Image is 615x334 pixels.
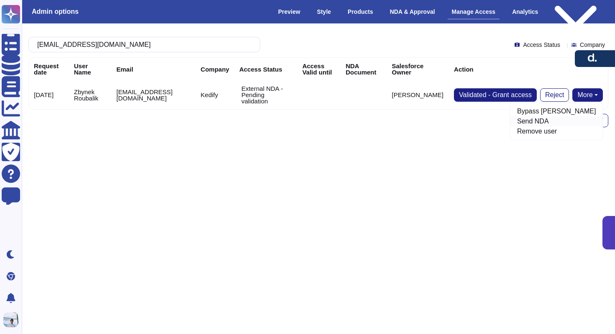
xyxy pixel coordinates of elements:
th: User Name [69,58,112,80]
span: Company [580,42,605,48]
input: Search by keywords [33,37,251,52]
th: Company [196,58,234,80]
span: Reject [545,92,564,98]
a: Send NDA [510,116,603,126]
button: Validated - Grant access [454,88,537,102]
div: Preview [274,5,305,19]
div: Analytics [508,5,542,19]
button: More [572,88,603,102]
a: Bypass [PERSON_NAME] [510,106,603,116]
th: Salesforce Owner [387,58,449,80]
td: [DATE] [29,80,69,109]
button: Reject [540,88,569,102]
button: user [2,311,24,329]
a: Remove user [510,126,603,136]
td: [EMAIL_ADDRESS][DOMAIN_NAME] [111,80,195,109]
span: Access Status [523,42,560,48]
h3: Admin options [32,8,79,15]
div: More [510,103,603,140]
th: NDA Document [341,58,387,80]
div: Style [313,5,335,19]
th: Request date [29,58,69,80]
td: [PERSON_NAME] [387,80,449,109]
th: Access Status [234,58,297,80]
span: Validated - Grant access [459,92,532,98]
img: user [3,312,18,327]
div: NDA & Approval [386,5,439,19]
div: Products [343,5,377,19]
p: External NDA - Pending validation [241,85,292,104]
th: Action [449,58,608,80]
th: Email [111,58,195,80]
th: Access Valid until [297,58,341,80]
td: Zbynek Roubalik [69,80,112,109]
td: Kedify [196,80,234,109]
div: Manage Access [448,5,500,19]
